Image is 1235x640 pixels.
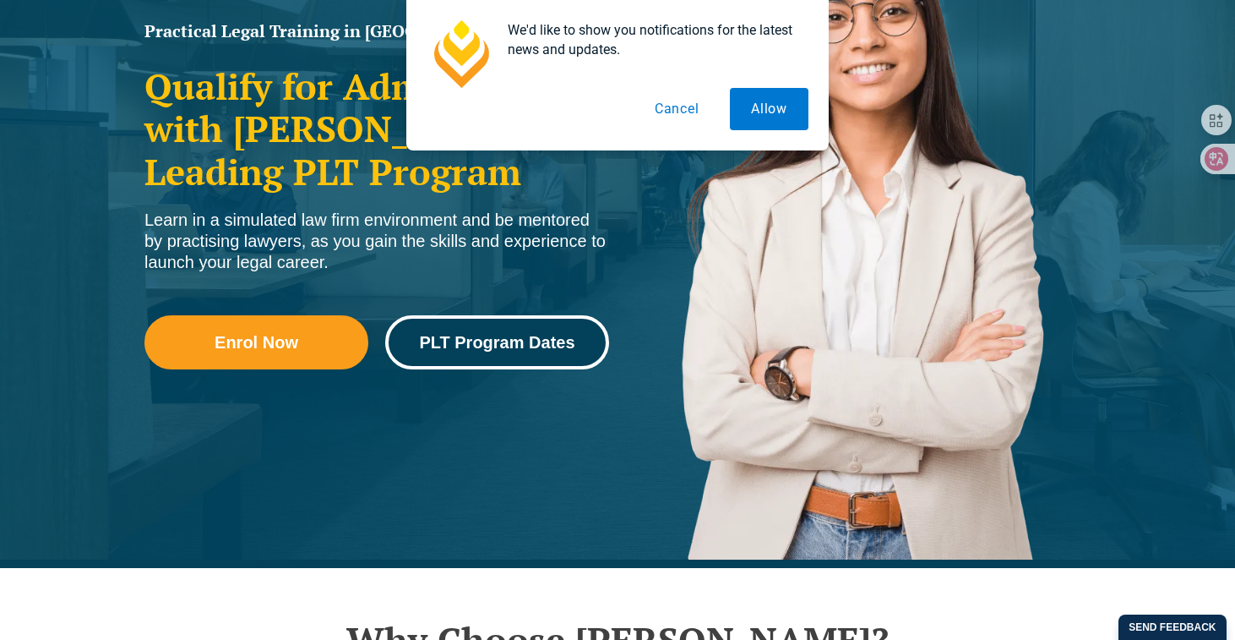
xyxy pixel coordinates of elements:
a: Enrol Now [144,315,368,369]
div: Learn in a simulated law firm environment and be mentored by practising lawyers, as you gain the ... [144,210,609,273]
span: Enrol Now [215,334,298,351]
a: PLT Program Dates [385,315,609,369]
button: Cancel [634,88,721,130]
img: notification icon [427,20,494,88]
div: We'd like to show you notifications for the latest news and updates. [494,20,808,59]
h2: Qualify for Admission with [PERSON_NAME]'s Leading PLT Program [144,65,609,193]
span: PLT Program Dates [419,334,574,351]
button: Allow [730,88,808,130]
